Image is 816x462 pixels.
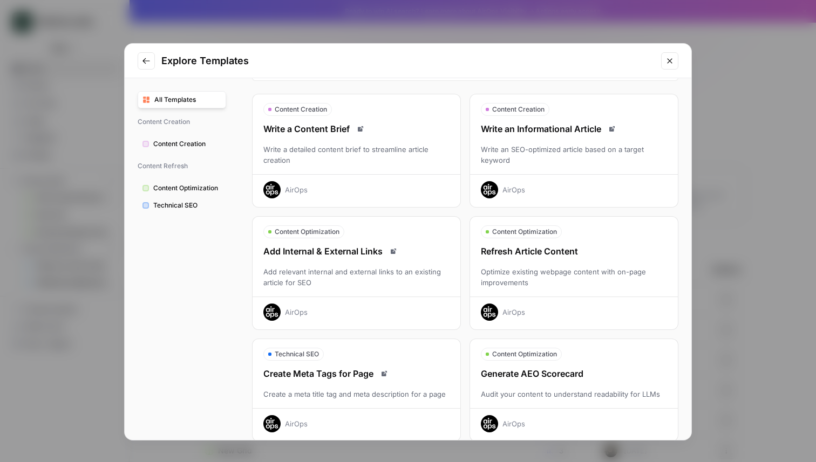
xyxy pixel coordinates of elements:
div: AirOps [285,418,308,429]
button: Content CreationWrite a Content BriefRead docsWrite a detailed content brief to streamline articl... [252,94,461,208]
button: Technical SEOCreate Meta Tags for PageRead docsCreate a meta title tag and meta description for a... [252,339,461,442]
span: All Templates [154,95,221,105]
div: Audit your content to understand readability for LLMs [470,389,678,399]
button: All Templates [138,91,226,108]
div: Add relevant internal and external links to an existing article for SEO [253,266,460,288]
a: Read docs [387,245,400,258]
div: Refresh Article Content [470,245,678,258]
span: Content Creation [275,105,327,114]
div: AirOps [502,184,525,195]
span: Content Creation [153,139,221,149]
h2: Explore Templates [161,53,655,68]
div: Create a meta title tag and meta description for a page [253,389,460,399]
div: Generate AEO Scorecard [470,367,678,380]
div: AirOps [502,307,525,318]
div: Write a detailed content brief to streamline article creation [253,144,460,166]
span: Content Optimization [275,227,339,237]
button: Content OptimizationAdd Internal & External LinksRead docsAdd relevant internal and external link... [252,216,461,330]
button: Content OptimizationRefresh Article ContentOptimize existing webpage content with on-page improve... [470,216,678,330]
button: Technical SEO [138,197,226,214]
div: Write an Informational Article [470,122,678,135]
div: Create Meta Tags for Page [253,367,460,380]
div: Write a Content Brief [253,122,460,135]
div: Write an SEO-optimized article based on a target keyword [470,144,678,166]
button: Content OptimizationGenerate AEO ScorecardAudit your content to understand readability for LLMsAi... [470,339,678,442]
button: Close modal [661,52,678,70]
a: Read docs [606,122,618,135]
div: Add Internal & External Links [253,245,460,258]
span: Content Creation [492,105,545,114]
span: Technical SEO [153,201,221,210]
span: Content Optimization [492,227,557,237]
button: Go to previous step [138,52,155,70]
span: Content Optimization [153,183,221,193]
span: Content Creation [138,113,226,131]
div: AirOps [285,307,308,318]
button: Content Optimization [138,180,226,197]
a: Read docs [354,122,367,135]
span: Content Refresh [138,157,226,175]
div: Optimize existing webpage content with on-page improvements [470,266,678,288]
span: Content Optimization [492,349,557,359]
div: AirOps [285,184,308,195]
span: Technical SEO [275,349,319,359]
div: AirOps [502,418,525,429]
button: Content Creation [138,135,226,153]
button: Content CreationWrite an Informational ArticleRead docsWrite an SEO-optimized article based on a ... [470,94,678,208]
a: Read docs [378,367,391,380]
